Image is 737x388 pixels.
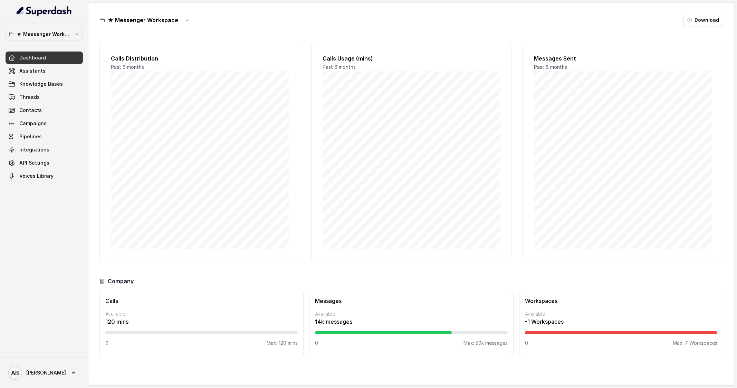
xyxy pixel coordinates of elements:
button: ★ Messenger Workspace [6,28,83,40]
p: Available [525,311,717,317]
p: 0 [525,340,528,347]
a: Knowledge Bases [6,78,83,90]
span: Pipelines [19,133,42,140]
a: Assistants [6,65,83,77]
span: Past 6 months [111,64,144,70]
p: 0 [105,340,108,347]
span: [PERSON_NAME] [26,369,66,376]
a: Integrations [6,144,83,156]
a: Pipelines [6,130,83,143]
p: Max: 120 mins [267,340,298,347]
span: Campaigns [19,120,47,127]
span: Assistants [19,67,46,74]
h3: Company [108,277,134,285]
span: Contacts [19,107,42,114]
h3: Workspaces [525,297,717,305]
h3: Calls [105,297,298,305]
button: Download [683,14,723,26]
img: light.svg [17,6,72,17]
a: Threads [6,91,83,103]
p: Max: 50k messages [463,340,508,347]
text: AB [11,369,19,377]
p: 0 [315,340,318,347]
a: API Settings [6,157,83,169]
span: Threads [19,94,40,101]
span: Past 6 months [323,64,356,70]
p: Available [105,311,298,317]
p: 120 mins [105,317,298,326]
span: Voices Library [19,173,54,179]
h2: Messages Sent [534,54,712,63]
a: Dashboard [6,52,83,64]
a: Campaigns [6,117,83,130]
p: -1 Workspaces [525,317,717,326]
p: Max: 7 Workspaces [673,340,717,347]
p: ★ Messenger Workspace [17,30,72,38]
h3: ★ Messenger Workspace [108,16,178,24]
a: Contacts [6,104,83,117]
span: Past 6 months [534,64,567,70]
h2: Calls Distribution [111,54,289,63]
span: API Settings [19,159,49,166]
span: Dashboard [19,54,46,61]
a: Voices Library [6,170,83,182]
p: Available [315,311,507,317]
a: [PERSON_NAME] [6,363,83,382]
h2: Calls Usage (mins) [323,54,500,63]
span: Knowledge Bases [19,81,63,87]
p: 14k messages [315,317,507,326]
h3: Messages [315,297,507,305]
span: Integrations [19,146,49,153]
